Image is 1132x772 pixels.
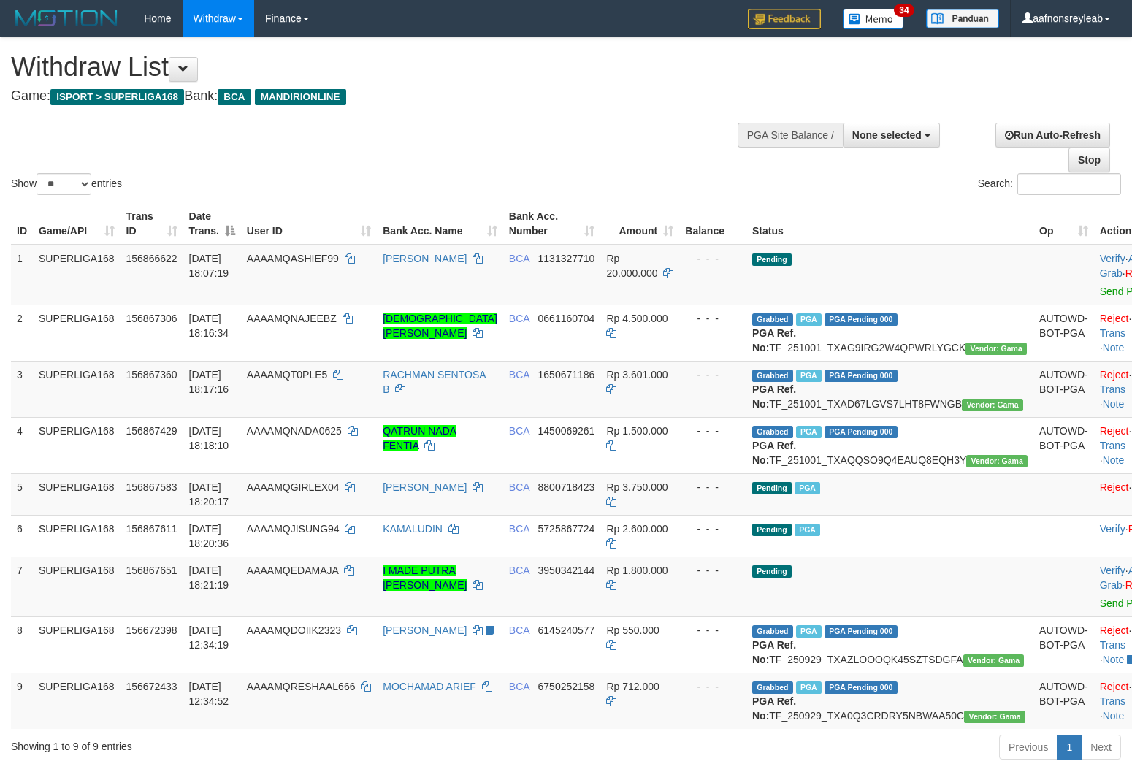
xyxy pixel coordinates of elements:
[189,313,229,339] span: [DATE] 18:16:34
[11,417,33,473] td: 4
[825,370,898,382] span: PGA Pending
[752,565,792,578] span: Pending
[189,481,229,508] span: [DATE] 18:20:17
[11,557,33,616] td: 7
[606,681,659,692] span: Rp 712.000
[126,481,177,493] span: 156867583
[1100,681,1129,692] a: Reject
[189,681,229,707] span: [DATE] 12:34:52
[1033,417,1094,473] td: AUTOWD-BOT-PGA
[247,481,340,493] span: AAAAMQGIRLEX04
[825,426,898,438] span: PGA Pending
[796,426,822,438] span: Marked by aafsoycanthlai
[377,203,503,245] th: Bank Acc. Name: activate to sort column ascending
[746,673,1033,729] td: TF_250929_TXA0Q3CRDRY5NBWAA50C
[383,481,467,493] a: [PERSON_NAME]
[11,203,33,245] th: ID
[189,425,229,451] span: [DATE] 18:18:10
[926,9,999,28] img: panduan.png
[33,473,121,515] td: SUPERLIGA168
[1100,565,1125,576] a: Verify
[685,251,741,266] div: - - -
[383,523,443,535] a: KAMALUDIN
[685,367,741,382] div: - - -
[746,361,1033,417] td: TF_251001_TXAD67LGVS7LHT8FWNGB
[383,313,497,339] a: [DEMOGRAPHIC_DATA][PERSON_NAME]
[752,482,792,494] span: Pending
[685,521,741,536] div: - - -
[606,253,657,279] span: Rp 20.000.000
[50,89,184,105] span: ISPORT > SUPERLIGA168
[1100,253,1125,264] a: Verify
[189,523,229,549] span: [DATE] 18:20:36
[126,425,177,437] span: 156867429
[796,370,822,382] span: Marked by aafsoycanthlai
[843,9,904,29] img: Button%20Memo.svg
[1103,454,1125,466] a: Note
[11,53,740,82] h1: Withdraw List
[247,523,340,535] span: AAAAMQJISUNG94
[383,253,467,264] a: [PERSON_NAME]
[796,313,822,326] span: Marked by aafsoycanthlai
[509,523,529,535] span: BCA
[962,399,1023,411] span: Vendor URL: https://trx31.1velocity.biz
[825,313,898,326] span: PGA Pending
[383,369,486,395] a: RACHMAN SENTOSA B
[752,440,796,466] b: PGA Ref. No:
[752,426,793,438] span: Grabbed
[33,673,121,729] td: SUPERLIGA168
[995,123,1110,148] a: Run Auto-Refresh
[33,515,121,557] td: SUPERLIGA168
[1103,342,1125,353] a: Note
[126,565,177,576] span: 156867651
[685,623,741,638] div: - - -
[1100,523,1125,535] a: Verify
[606,313,668,324] span: Rp 4.500.000
[795,524,820,536] span: Marked by aafsoycanthlai
[606,523,668,535] span: Rp 2.600.000
[1100,624,1129,636] a: Reject
[126,313,177,324] span: 156867306
[383,565,467,591] a: I MADE PUTRA [PERSON_NAME]
[1081,735,1121,760] a: Next
[1100,425,1129,437] a: Reject
[11,173,122,195] label: Show entries
[183,203,241,245] th: Date Trans.: activate to sort column descending
[126,369,177,381] span: 156867360
[746,417,1033,473] td: TF_251001_TXAQQSO9Q4EAUQ8EQH3Y
[752,524,792,536] span: Pending
[1100,369,1129,381] a: Reject
[509,481,529,493] span: BCA
[738,123,843,148] div: PGA Site Balance /
[37,173,91,195] select: Showentries
[247,681,356,692] span: AAAAMQRESHAAL666
[11,616,33,673] td: 8
[825,625,898,638] span: PGA Pending
[685,480,741,494] div: - - -
[33,203,121,245] th: Game/API: activate to sort column ascending
[606,624,659,636] span: Rp 550.000
[825,681,898,694] span: PGA Pending
[1033,361,1094,417] td: AUTOWD-BOT-PGA
[11,673,33,729] td: 9
[752,681,793,694] span: Grabbed
[538,253,595,264] span: Copy 1131327710 to clipboard
[752,313,793,326] span: Grabbed
[978,173,1121,195] label: Search:
[894,4,914,17] span: 34
[1033,616,1094,673] td: AUTOWD-BOT-PGA
[606,565,668,576] span: Rp 1.800.000
[746,203,1033,245] th: Status
[685,311,741,326] div: - - -
[247,565,338,576] span: AAAAMQEDAMAJA
[33,557,121,616] td: SUPERLIGA168
[11,733,461,754] div: Showing 1 to 9 of 9 entries
[189,253,229,279] span: [DATE] 18:07:19
[247,369,328,381] span: AAAAMQT0PLE5
[383,681,476,692] a: MOCHAMAD ARIEF
[1033,673,1094,729] td: AUTOWD-BOT-PGA
[752,327,796,353] b: PGA Ref. No:
[685,563,741,578] div: - - -
[509,425,529,437] span: BCA
[538,425,595,437] span: Copy 1450069261 to clipboard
